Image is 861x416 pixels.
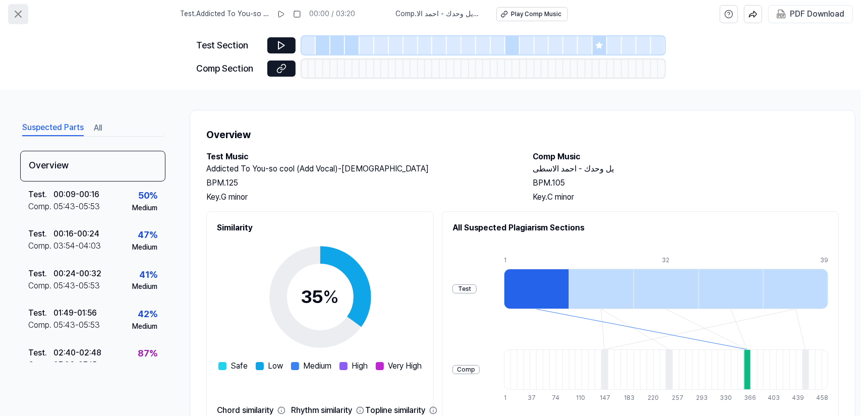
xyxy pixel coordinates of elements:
div: 00:09 - 00:16 [53,189,99,201]
div: 74 [552,394,558,402]
div: 37 [528,394,535,402]
button: Suspected Parts [22,120,84,136]
div: Play Comp Music [511,10,561,19]
h2: يل وحدك - احمد الاسطى [533,163,839,175]
div: Comp . [28,359,53,371]
div: Test Section [197,38,261,53]
div: 183 [624,394,630,402]
div: 05:43 - 05:53 [53,280,100,292]
h2: Similarity [217,222,423,234]
span: % [323,286,339,308]
div: 39 [820,256,828,265]
div: 05:43 - 05:53 [53,319,100,331]
h2: Comp Music [533,151,839,163]
div: 220 [648,394,655,402]
div: Comp Section [197,62,261,76]
button: Play Comp Music [496,7,568,21]
div: 1 [504,256,569,265]
div: 41 % [139,268,157,282]
div: 42 % [138,307,157,322]
div: Test . [28,347,53,359]
div: Key. C minor [533,191,839,203]
h2: Addicted To You-so cool (Add Vocal)-[DEMOGRAPHIC_DATA] [206,163,512,175]
h1: Overview [206,127,839,143]
span: Low [268,360,283,372]
div: Comp . [28,280,53,292]
div: 293 [696,394,703,402]
div: Comp . [28,240,53,252]
div: Test . [28,268,53,280]
div: 35 [301,283,339,311]
div: Overview [20,151,165,182]
div: Comp [452,365,480,375]
div: 32 [662,256,727,265]
div: 07:06 - 07:15 [53,359,97,371]
div: Test [452,284,477,294]
div: 257 [672,394,678,402]
div: 439 [792,394,798,402]
img: share [749,10,758,19]
span: Comp . يل وحدك - احمد الاسطى [395,9,484,19]
div: Test . [28,189,53,201]
div: 00:24 - 00:32 [53,268,101,280]
h2: All Suspected Plagiarism Sections [452,222,828,234]
div: 147 [600,394,606,402]
span: High [352,360,368,372]
div: Test . [28,228,53,240]
div: 02:40 - 02:48 [53,347,101,359]
div: 00:16 - 00:24 [53,228,99,240]
img: PDF Download [777,10,786,19]
div: Very High [128,361,157,371]
svg: help [724,9,733,19]
div: 01:49 - 01:56 [53,307,97,319]
button: help [720,5,738,23]
span: Test . Addicted To You-so cool (Add Vocal)-[DEMOGRAPHIC_DATA] [180,9,269,19]
span: Safe [231,360,248,372]
span: Medium [303,360,331,372]
div: 110 [576,394,583,402]
div: 1 [504,394,510,402]
div: 00:00 / 03:20 [309,9,355,19]
div: 330 [720,394,726,402]
div: 87 % [138,346,157,361]
div: Comp . [28,319,53,331]
div: PDF Download [790,8,844,21]
div: Test . [28,307,53,319]
div: BPM. 125 [206,177,512,189]
div: 458 [816,394,828,402]
div: Medium [132,243,157,253]
div: Key. G minor [206,191,512,203]
h2: Test Music [206,151,512,163]
div: 47 % [138,228,157,243]
div: 366 [744,394,751,402]
div: Comp . [28,201,53,213]
div: 03:54 - 04:03 [53,240,101,252]
div: 50 % [138,189,157,203]
div: Medium [132,282,157,292]
div: Medium [132,322,157,332]
div: Medium [132,203,157,213]
span: Very High [388,360,422,372]
div: 05:43 - 05:53 [53,201,100,213]
div: BPM. 105 [533,177,839,189]
button: All [94,120,102,136]
div: 403 [768,394,775,402]
button: PDF Download [775,6,846,23]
